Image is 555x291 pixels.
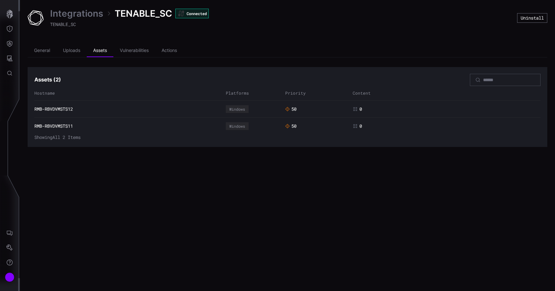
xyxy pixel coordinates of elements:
[291,106,296,112] span: 50
[359,123,362,129] span: 0
[229,107,245,111] div: Windows
[34,90,223,96] div: Hostname
[50,21,76,27] span: TENABLE_SC
[28,44,57,57] li: General
[285,90,349,96] div: Priority
[155,44,183,57] li: Actions
[34,106,73,112] a: RMB-RBVDVMSTS12
[229,124,245,128] div: Windows
[115,8,172,19] span: TENABLE_SC
[68,134,81,140] span: Items
[113,44,155,57] li: Vulnerabilities
[34,134,81,140] span: Showing All 2
[353,90,541,96] div: Content
[34,76,61,83] h3: Assets ( 2 )
[517,13,547,23] button: Uninstall
[359,106,362,112] span: 0
[291,123,296,129] span: 50
[226,90,282,96] div: Platforms
[57,44,87,57] li: Uploads
[175,9,209,18] div: Connected
[50,8,103,19] a: Integrations
[34,123,73,129] a: RMB-RBVDVMSTS11
[87,44,113,57] li: Assets
[28,10,44,26] img: Tenable SC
